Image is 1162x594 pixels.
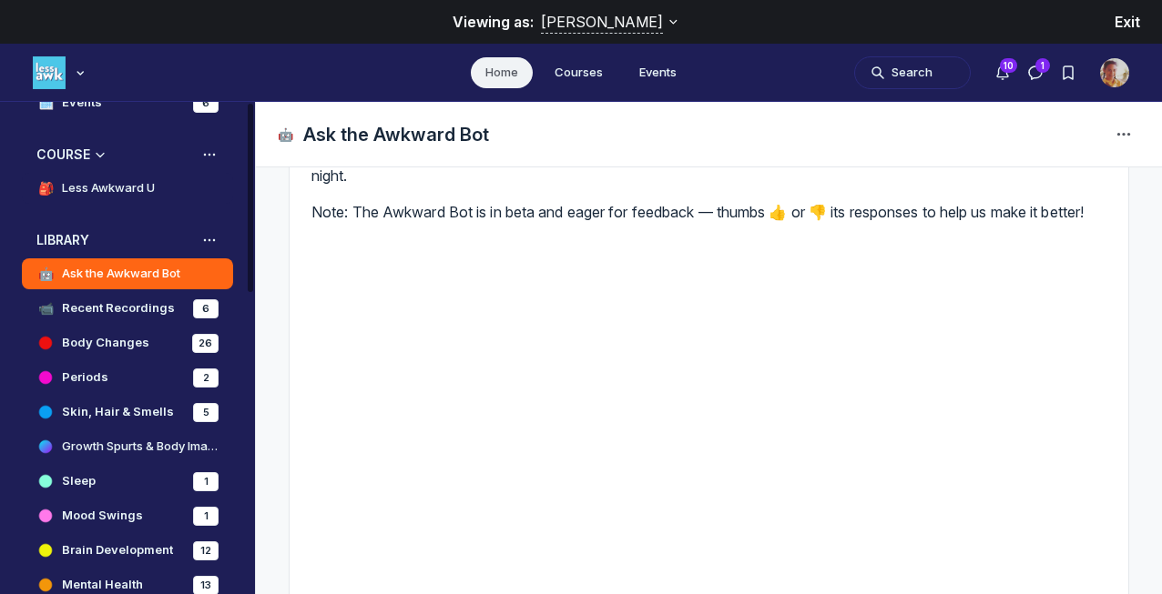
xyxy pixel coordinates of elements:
[540,57,617,88] a: Courses
[62,299,175,317] h4: Recent Recordings
[193,94,219,113] div: 6
[200,146,219,164] button: View space group options
[62,541,173,559] h4: Brain Development
[193,299,219,318] div: 6
[200,231,219,249] button: View space group options
[62,403,174,421] h4: Skin, Hair & Smells
[22,500,233,531] a: Mood Swings1
[22,293,233,324] a: 📹Recent Recordings6
[62,507,143,525] h4: Mood Swings
[36,265,55,283] span: 🤖
[36,179,55,197] span: 🎒
[256,102,1162,167] header: Page Header
[193,403,219,422] div: 5
[62,179,155,197] h4: Less Awkward U
[854,56,971,89] button: Search
[192,334,219,353] div: 26
[22,535,233,566] a: Brain Development12
[36,94,55,112] span: 🗓️
[1115,13,1140,31] span: Exit
[22,226,233,255] button: LIBRARYCollapse space
[62,265,180,283] h4: Ask the Awkward Bot
[541,11,684,34] button: Viewing as:
[193,368,219,388] div: 2
[22,258,233,289] a: 🤖Ask the Awkward Bot
[36,231,89,249] h3: LIBRARY
[91,146,109,164] div: Collapse space
[36,299,55,317] span: 📹
[22,466,233,497] a: Sleep1
[22,173,233,204] a: 🎒Less Awkward U
[36,146,90,164] h3: COURSE
[193,507,219,526] div: 1
[62,438,219,456] h4: Growth Spurts & Body Image
[311,201,1106,223] p: Note: The Awkward Bot is in beta and eager for feedback — thumbs 👍 or 👎 its responses to help us ...
[625,57,691,88] a: Events
[22,397,233,428] a: Skin, Hair & Smells5
[62,94,102,112] h4: Events
[62,576,143,594] h4: Mental Health
[193,472,219,491] div: 1
[22,431,233,462] a: Growth Spurts & Body Image
[22,327,233,358] a: Body Changes26
[471,57,533,88] a: Home
[1115,11,1140,33] button: Exit
[22,140,233,169] button: COURSECollapse space
[22,362,233,393] a: Periods2
[62,334,149,352] h4: Body Changes
[453,13,534,31] span: Viewing as:
[541,13,663,31] span: [PERSON_NAME]
[22,87,233,118] a: 🗓️Events6
[62,472,96,490] h4: Sleep
[62,368,108,387] h4: Periods
[193,541,219,560] div: 12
